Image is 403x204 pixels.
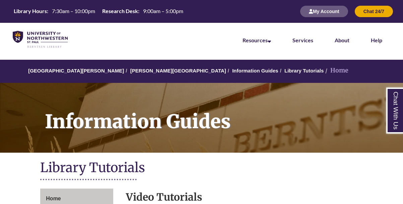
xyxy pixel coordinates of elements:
[284,68,324,73] a: Library Tutorials
[300,8,348,14] a: My Account
[11,7,49,15] th: Library Hours:
[99,7,140,15] th: Research Desk:
[355,6,393,17] button: Chat 24/7
[130,68,226,73] a: [PERSON_NAME][GEOGRAPHIC_DATA]
[46,196,61,201] span: Home
[11,7,186,15] a: Hours Today
[324,66,348,75] li: Home
[300,6,348,17] button: My Account
[13,31,68,48] img: UNWSP Library Logo
[28,68,124,73] a: [GEOGRAPHIC_DATA][PERSON_NAME]
[143,8,183,14] span: 9:00am – 5:00pm
[232,68,278,73] a: Information Guides
[371,37,382,43] a: Help
[335,37,349,43] a: About
[40,159,362,177] h1: Library Tutorials
[38,83,403,144] h1: Information Guides
[292,37,313,43] a: Services
[243,37,271,43] a: Resources
[52,8,95,14] span: 7:30am – 10:00pm
[355,8,393,14] a: Chat 24/7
